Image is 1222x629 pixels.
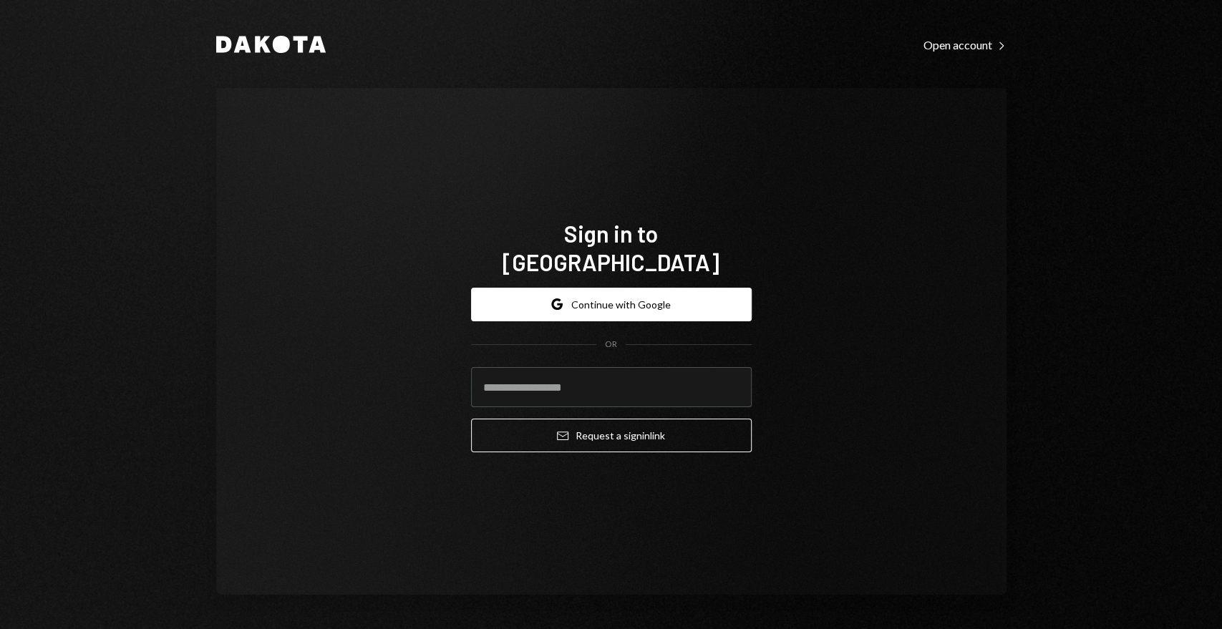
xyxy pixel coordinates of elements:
div: Open account [923,38,1007,52]
button: Request a signinlink [471,419,752,452]
a: Open account [923,36,1007,52]
div: OR [605,338,617,351]
button: Continue with Google [471,288,752,321]
h1: Sign in to [GEOGRAPHIC_DATA] [471,219,752,276]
